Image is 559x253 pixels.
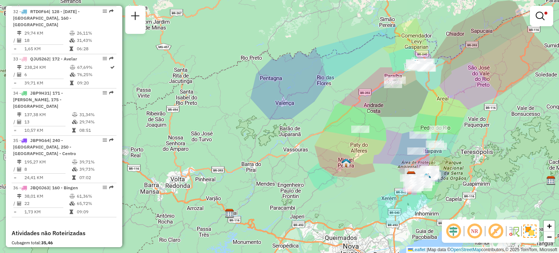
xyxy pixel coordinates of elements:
[70,201,75,206] i: % de utilização da cubagem
[427,247,428,252] span: |
[110,65,115,70] i: Rota otimizada
[17,201,21,206] i: Total de Atividades
[24,158,72,166] td: 195,27 KM
[109,9,114,13] em: Rota exportada
[17,160,21,164] i: Distância Total
[17,72,21,77] i: Total de Atividades
[24,127,72,134] td: 10,57 KM
[79,118,114,126] td: 29,74%
[70,38,75,43] i: % de utilização da cubagem
[109,91,114,95] em: Rota exportada
[79,127,114,134] td: 08:51
[76,37,113,44] td: 31,43%
[33,246,47,252] strong: 914,59
[72,175,76,180] i: Tempo total em rota
[547,221,552,230] span: +
[72,112,78,117] i: % de utilização do peso
[79,166,114,173] td: 39,73%
[24,29,69,37] td: 29,74 KM
[12,246,116,253] div: Peso total:
[24,71,70,78] td: 6
[77,71,110,78] td: 76,25%
[30,185,49,190] span: JBQ0J63
[70,72,75,77] i: % de utilização da cubagem
[13,200,17,207] td: /
[547,232,552,241] span: −
[406,247,559,253] div: Map data © contributors,© 2025 TomTom, Microsoft
[24,174,72,181] td: 24,41 KM
[24,200,69,207] td: 22
[109,185,114,190] em: Rota exportada
[12,240,116,246] div: Cubagem total:
[30,90,49,96] span: JBP9H31
[544,12,547,15] span: Filtro Ativo
[109,138,114,142] em: Rota exportada
[12,230,116,237] h4: Atividades não Roteirizadas
[544,221,555,232] a: Zoom in
[13,127,17,134] td: =
[13,185,78,190] span: 36 -
[546,176,556,185] img: CDI Macacu
[13,138,76,156] span: 35 -
[13,138,76,156] span: | 240 - [GEOGRAPHIC_DATA], 250 - [GEOGRAPHIC_DATA] - Centro
[17,194,21,198] i: Distância Total
[24,118,72,126] td: 13
[24,64,70,71] td: 238,24 KM
[408,247,425,252] a: Leaflet
[76,193,113,200] td: 61,36%
[72,128,76,133] i: Tempo total em rota
[508,225,520,237] img: Fluxo de ruas
[70,210,73,214] i: Tempo total em rota
[13,166,17,173] td: /
[70,65,75,70] i: % de utilização do peso
[103,138,107,142] em: Opções
[13,45,17,52] td: =
[13,90,63,109] span: | 171 - [PERSON_NAME], 175 - [GEOGRAPHIC_DATA]
[30,138,49,143] span: JBP9G64
[70,47,73,51] i: Tempo total em rota
[17,31,21,35] i: Distância Total
[523,225,536,238] img: Exibir/Ocultar setores
[17,112,21,117] i: Distância Total
[17,167,21,171] i: Total de Atividades
[79,174,114,181] td: 07:02
[109,56,114,61] em: Rota exportada
[17,65,21,70] i: Distância Total
[41,240,53,245] strong: 35,46
[13,208,17,216] td: =
[76,200,113,207] td: 65,72%
[13,118,17,126] td: /
[24,45,69,52] td: 1,65 KM
[72,120,78,124] i: % de utilização da cubagem
[13,9,80,27] span: | 128 - [DATE] - [GEOGRAPHIC_DATA], 160 - [GEOGRAPHIC_DATA]
[103,9,107,13] em: Opções
[103,56,107,61] em: Opções
[24,37,69,44] td: 18
[13,71,17,78] td: /
[77,79,110,87] td: 09:20
[13,174,17,181] td: =
[407,171,416,181] img: CDD Petropolis
[13,56,77,62] span: 33 -
[445,222,462,240] span: Ocultar deslocamento
[17,120,21,124] i: Total de Atividades
[487,222,504,240] span: Exibir rótulo
[24,166,72,173] td: 8
[451,247,481,252] a: OpenStreetMap
[13,9,80,27] span: 32 -
[13,90,63,109] span: 34 -
[411,60,420,69] img: Três Rios
[128,9,143,25] a: Nova sessão e pesquisa
[70,31,75,35] i: % de utilização do peso
[49,56,77,62] span: | 172 - Avelar
[79,111,114,118] td: 31,34%
[30,9,49,14] span: RTD0F64
[76,208,113,216] td: 09:09
[13,37,17,44] td: /
[225,209,234,218] img: CDI Piraí
[103,91,107,95] em: Opções
[30,56,49,62] span: QJU5262
[24,111,72,118] td: 137,38 KM
[49,185,78,190] span: | 160 - Bingen
[76,45,113,52] td: 06:28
